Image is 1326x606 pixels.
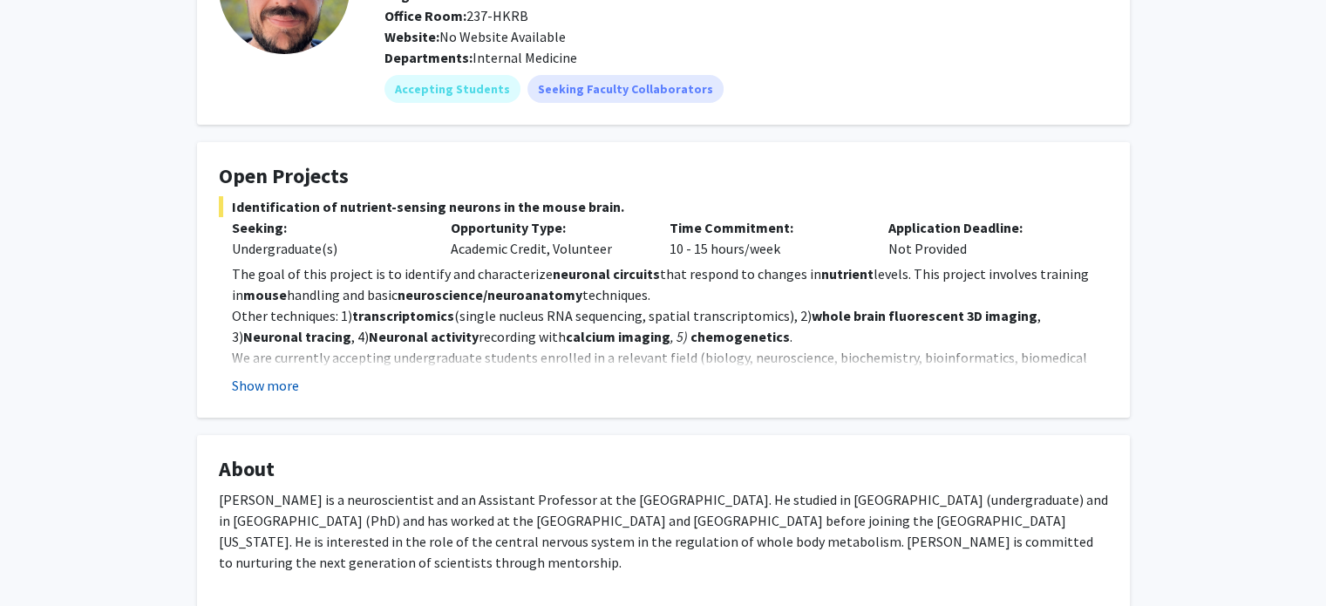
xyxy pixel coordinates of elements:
strong: Neuronal tracing [243,328,351,345]
strong: neuroscience/neuroanatomy [398,286,582,303]
strong: mouse [243,286,287,303]
strong: calcium imaging [566,328,670,345]
span: Identification of nutrient-sensing neurons in the mouse brain. [219,196,1108,217]
p: [PERSON_NAME] is a neuroscientist and an Assistant Professor at the [GEOGRAPHIC_DATA]. He studied... [219,489,1108,573]
strong: chemogenetics [688,328,790,345]
div: Not Provided [875,217,1094,259]
em: , 5) [670,328,688,345]
p: Other techniques: 1) (single nucleus RNA sequencing, spatial transcriptomics), 2) , 3) , 4) recor... [232,305,1108,347]
strong: whole brain fluorescent 3D imaging [812,307,1037,324]
div: Undergraduate(s) [232,238,425,259]
p: Application Deadline: [888,217,1081,238]
strong: Neuronal activity [369,328,479,345]
strong: nutrient [821,265,874,283]
span: No Website Available [384,28,566,45]
h4: About [219,457,1108,482]
span: e is interested in the role of the central nervous system in the regulation of whole body metabol... [219,533,1093,571]
p: Time Commitment: [670,217,862,238]
iframe: Chat [13,528,74,593]
strong: transcriptomics [352,307,454,324]
mat-chip: Seeking Faculty Collaborators [527,75,724,103]
p: We are currently accepting undergraduate students enrolled in a relevant field (biology, neurosci... [232,347,1108,389]
b: Departments: [384,49,473,66]
mat-chip: Accepting Students [384,75,520,103]
h4: Open Projects [219,164,1108,189]
p: Opportunity Type: [451,217,643,238]
span: Internal Medicine [473,49,577,66]
p: The goal of this project is to identify and characterize that respond to changes in levels. This ... [232,263,1108,305]
button: Show more [232,375,299,396]
div: 10 - 15 hours/week [656,217,875,259]
strong: neuronal circuits [553,265,660,283]
div: Academic Credit, Volunteer [438,217,656,259]
b: Website: [384,28,439,45]
span: 237-HKRB [384,7,528,24]
p: Seeking: [232,217,425,238]
b: Office Room: [384,7,466,24]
